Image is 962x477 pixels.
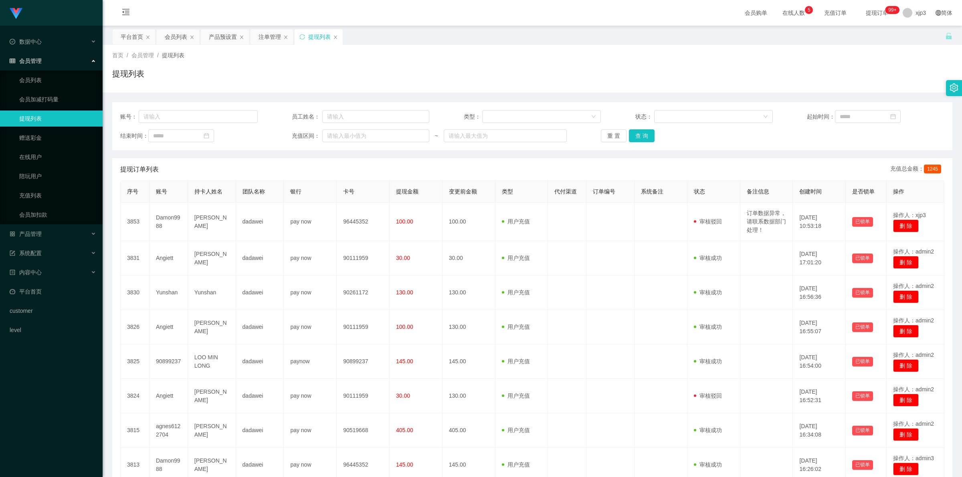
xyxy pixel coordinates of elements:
[852,254,873,263] button: 已锁单
[793,413,846,448] td: [DATE] 16:34:08
[127,188,138,195] span: 序号
[337,276,390,310] td: 90261172
[807,113,835,121] span: 起始时间：
[893,428,919,441] button: 删 除
[936,10,941,16] i: 图标: global
[852,460,873,470] button: 已锁单
[194,188,222,195] span: 持卡人姓名
[10,58,15,64] i: 图标: table
[747,188,769,195] span: 备注信息
[337,310,390,344] td: 90111959
[19,111,96,127] a: 提现列表
[204,133,209,139] i: 图标: calendar
[236,241,284,276] td: dadawei
[284,310,337,344] td: pay now
[593,188,615,195] span: 订单编号
[799,188,822,195] span: 创建时间
[19,130,96,146] a: 赠送彩金
[19,149,96,165] a: 在线用户
[337,344,390,379] td: 90899237
[284,241,337,276] td: pay now
[127,52,128,58] span: /
[502,392,530,399] span: 用户充值
[396,218,413,225] span: 100.00
[150,344,188,379] td: 90899237
[322,110,429,123] input: 请输入
[449,188,477,195] span: 变更前金额
[120,165,159,174] span: 提现订单列表
[601,129,627,142] button: 重 置
[893,463,919,475] button: 删 除
[333,35,338,40] i: 图标: close
[188,276,236,310] td: Yunshan
[805,6,813,14] sup: 5
[121,29,143,44] div: 平台首页
[10,58,42,64] span: 会员管理
[236,203,284,241] td: dadawei
[443,344,495,379] td: 145.00
[641,188,663,195] span: 系统备注
[337,203,390,241] td: 96445352
[188,310,236,344] td: [PERSON_NAME]
[112,68,144,80] h1: 提现列表
[893,421,934,427] span: 操作人：admin2
[852,426,873,435] button: 已锁单
[19,72,96,88] a: 会员列表
[502,255,530,261] span: 用户充值
[112,52,123,58] span: 首页
[10,231,15,237] i: 图标: appstore-o
[694,324,722,330] span: 审核成功
[694,427,722,433] span: 审核成功
[778,10,809,16] span: 在线人数
[502,188,513,195] span: 类型
[443,413,495,448] td: 405.00
[396,255,410,261] span: 30.00
[19,168,96,184] a: 陪玩用户
[131,52,154,58] span: 会员管理
[10,270,15,275] i: 图标: profile
[10,269,42,276] span: 内容中心
[893,325,919,338] button: 删 除
[464,113,483,121] span: 类型：
[10,284,96,300] a: 图标: dashboard平台首页
[121,413,150,448] td: 3815
[10,250,15,256] i: 图标: form
[893,212,926,218] span: 操作人：xjp3
[150,413,188,448] td: agnes6122704
[121,310,150,344] td: 3826
[502,218,530,225] span: 用户充值
[852,217,873,227] button: 已锁单
[190,35,194,40] i: 图标: close
[337,379,390,413] td: 90111959
[337,413,390,448] td: 90519668
[290,188,301,195] span: 银行
[292,132,322,140] span: 充值区间：
[292,113,322,121] span: 员工姓名：
[284,413,337,448] td: pay now
[396,324,413,330] span: 100.00
[284,344,337,379] td: paynow
[236,310,284,344] td: dadawei
[10,250,42,256] span: 系统配置
[502,461,530,468] span: 用户充值
[893,256,919,269] button: 删 除
[635,113,654,121] span: 状态：
[443,203,495,241] td: 100.00
[121,203,150,241] td: 3853
[862,10,892,16] span: 提现订单
[236,276,284,310] td: dadawei
[236,379,284,413] td: dadawei
[165,29,187,44] div: 会员列表
[852,322,873,332] button: 已锁单
[308,29,331,44] div: 提现列表
[259,29,281,44] div: 注单管理
[146,35,150,40] i: 图标: close
[444,129,567,142] input: 请输入最大值为
[396,427,413,433] span: 405.00
[121,241,150,276] td: 3831
[893,386,934,392] span: 操作人：admin2
[443,241,495,276] td: 30.00
[188,344,236,379] td: LOO MIN LONG
[396,289,413,296] span: 130.00
[740,203,793,241] td: 订单数据异常，请联系数据部门处理！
